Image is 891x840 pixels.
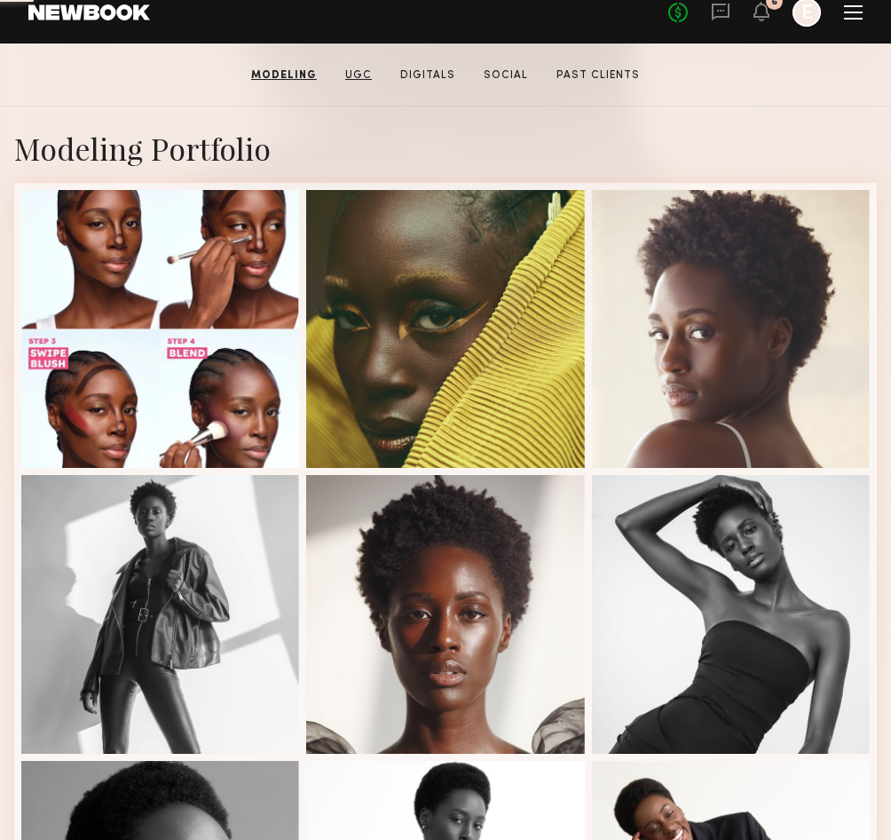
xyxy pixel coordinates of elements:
a: Digitals [393,67,462,83]
div: Modeling Portfolio [14,128,877,169]
a: Past Clients [549,67,647,83]
a: Social [477,67,535,83]
a: UGC [338,67,379,83]
a: Modeling [244,67,324,83]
